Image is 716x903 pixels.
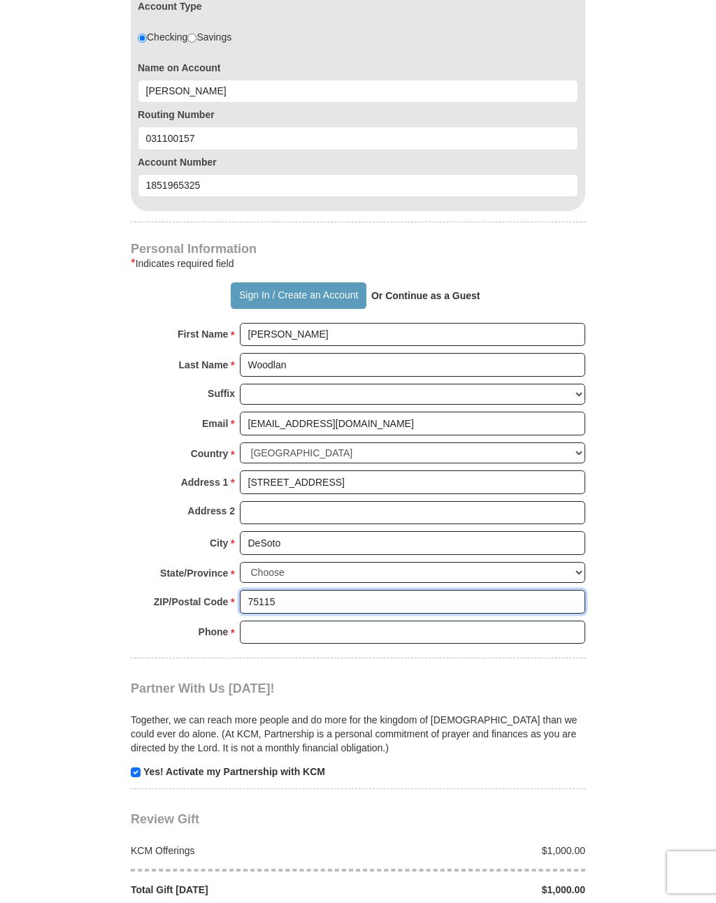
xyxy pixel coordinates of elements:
[143,766,325,777] strong: Yes! Activate my Partnership with KCM
[154,592,229,612] strong: ZIP/Postal Code
[138,61,578,75] label: Name on Account
[358,883,593,897] div: $1,000.00
[199,622,229,642] strong: Phone
[181,472,229,492] strong: Address 1
[131,255,585,272] div: Indicates required field
[202,414,228,433] strong: Email
[210,533,228,553] strong: City
[179,355,229,375] strong: Last Name
[138,108,578,122] label: Routing Number
[138,155,578,169] label: Account Number
[131,681,275,695] span: Partner With Us [DATE]!
[131,713,585,755] p: Together, we can reach more people and do more for the kingdom of [DEMOGRAPHIC_DATA] than we coul...
[124,844,359,858] div: KCM Offerings
[187,501,235,521] strong: Address 2
[138,30,231,44] div: Checking Savings
[178,324,228,344] strong: First Name
[160,563,228,583] strong: State/Province
[131,243,585,254] h4: Personal Information
[231,282,366,309] button: Sign In / Create an Account
[191,444,229,463] strong: Country
[371,290,480,301] strong: Or Continue as a Guest
[208,384,235,403] strong: Suffix
[131,812,199,826] span: Review Gift
[358,844,593,858] div: $1,000.00
[124,883,359,897] div: Total Gift [DATE]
